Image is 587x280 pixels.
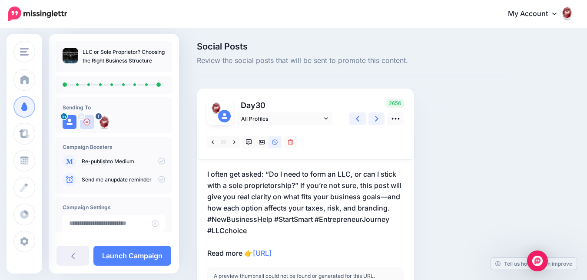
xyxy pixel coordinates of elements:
p: LLC or Sole Proprietor? Choosing the Right Business Structure [83,48,165,65]
span: 30 [255,101,265,110]
a: Re-publish [82,158,108,165]
h4: Sending To [63,104,165,111]
h4: Campaign Settings [63,204,165,211]
img: 295654655_109478391854576_4779012336295691774_n-bsa125170.jpg [210,102,222,114]
span: 2656 [386,99,404,108]
img: Missinglettr [8,7,67,21]
p: Day [237,99,334,112]
a: All Profiles [237,112,332,125]
img: 295654655_109478391854576_4779012336295691774_n-bsa125170.jpg [97,115,111,129]
span: Review the social posts that will be sent to promote this content. [197,55,509,66]
div: Open Intercom Messenger [527,250,548,271]
a: Tell us how we can improve [491,258,577,270]
img: user_default_image.png [80,115,94,129]
img: menu.png [20,48,29,56]
a: My Account [499,3,574,25]
p: I often get asked: “Do I need to form an LLC, or can I stick with a sole proprietorship?” If you’... [207,168,404,259]
img: user_default_image.png [218,110,231,122]
span: All Profiles [241,114,322,123]
img: ca530b01b26a14bce0126b4e4cd9ff91_thumb.jpg [63,48,78,63]
img: user_default_image.png [63,115,76,129]
p: to Medium [82,158,165,165]
a: update reminder [111,176,152,183]
span: Social Posts [197,42,509,51]
a: [URL] [253,249,272,257]
h4: Campaign Boosters [63,144,165,150]
p: Send me an [82,176,165,184]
